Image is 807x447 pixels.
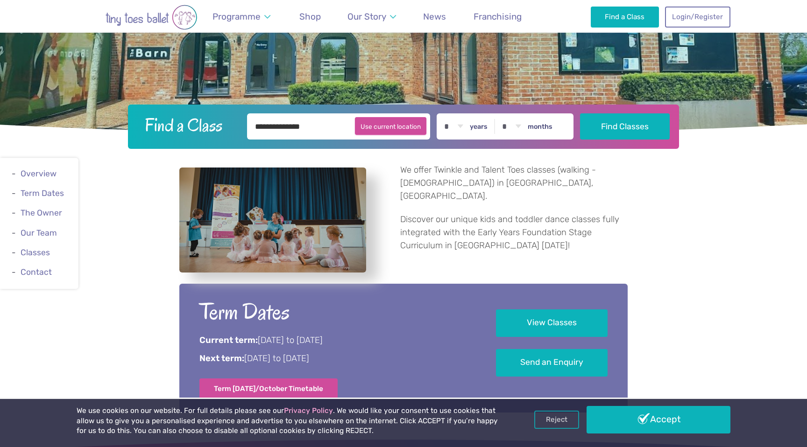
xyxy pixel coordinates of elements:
a: Accept [587,406,730,433]
span: Franchising [474,11,522,22]
span: Our Story [347,11,386,22]
a: Login/Register [665,7,730,27]
a: Find a Class [591,7,659,27]
a: Programme [208,6,275,28]
a: The Owner [21,209,62,218]
a: Our Team [21,228,57,237]
a: Reject [534,411,579,428]
a: Send an Enquiry [496,349,608,377]
a: Franchising [469,6,526,28]
a: Overview [21,169,57,178]
p: Discover our unique kids and toddler dance classes fully integrated with the Early Years Foundati... [400,213,628,252]
a: Term [DATE]/October Timetable [199,378,338,399]
button: Find Classes [580,113,670,140]
span: News [423,11,446,22]
button: Use current location [355,117,426,135]
strong: Next term: [199,353,244,363]
span: Programme [212,11,261,22]
p: [DATE] to [DATE] [199,335,470,347]
h2: Term Dates [199,297,470,327]
a: Our Story [343,6,401,28]
strong: Current term: [199,335,258,345]
a: Classes [21,248,50,257]
a: Term Dates [21,189,64,198]
p: [DATE] to [DATE] [199,353,470,365]
a: View Classes [496,309,608,337]
a: View full-size image [179,168,366,272]
label: years [470,123,488,131]
a: Contact [21,267,52,277]
h2: Find a Class [137,113,241,137]
a: Privacy Policy [284,406,333,415]
label: months [528,123,552,131]
img: tiny toes ballet [77,5,226,30]
p: We use cookies on our website. For full details please see our . We would like your consent to us... [77,406,502,436]
p: We offer Twinkle and Talent Toes classes (walking - [DEMOGRAPHIC_DATA]) in [GEOGRAPHIC_DATA], [GE... [400,164,628,203]
a: News [419,6,451,28]
a: Shop [295,6,325,28]
span: Shop [299,11,321,22]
